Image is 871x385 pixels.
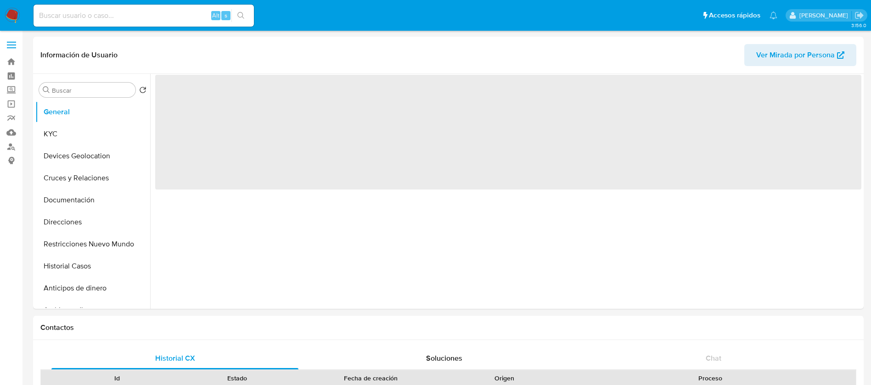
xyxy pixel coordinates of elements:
[35,211,150,233] button: Direcciones
[139,86,146,96] button: Volver al orden por defecto
[63,374,171,383] div: Id
[52,86,132,95] input: Buscar
[212,11,219,20] span: Alt
[35,123,150,145] button: KYC
[770,11,777,19] a: Notificaciones
[304,374,438,383] div: Fecha de creación
[709,11,760,20] span: Accesos rápidos
[35,299,150,321] button: Archivos adjuntos
[225,11,227,20] span: s
[799,11,851,20] p: alicia.aldreteperez@mercadolibre.com.mx
[35,255,150,277] button: Historial Casos
[155,75,861,190] span: ‌
[35,189,150,211] button: Documentación
[155,353,195,363] span: Historial CX
[43,86,50,94] button: Buscar
[40,323,856,332] h1: Contactos
[35,233,150,255] button: Restricciones Nuevo Mundo
[184,374,291,383] div: Estado
[35,167,150,189] button: Cruces y Relaciones
[744,44,856,66] button: Ver Mirada por Persona
[35,145,150,167] button: Devices Geolocation
[35,101,150,123] button: General
[35,277,150,299] button: Anticipos de dinero
[706,353,721,363] span: Chat
[756,44,835,66] span: Ver Mirada por Persona
[231,9,250,22] button: search-icon
[40,50,118,60] h1: Información de Usuario
[426,353,462,363] span: Soluciones
[34,10,254,22] input: Buscar usuario o caso...
[571,374,849,383] div: Proceso
[451,374,558,383] div: Origen
[854,11,864,20] a: Salir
